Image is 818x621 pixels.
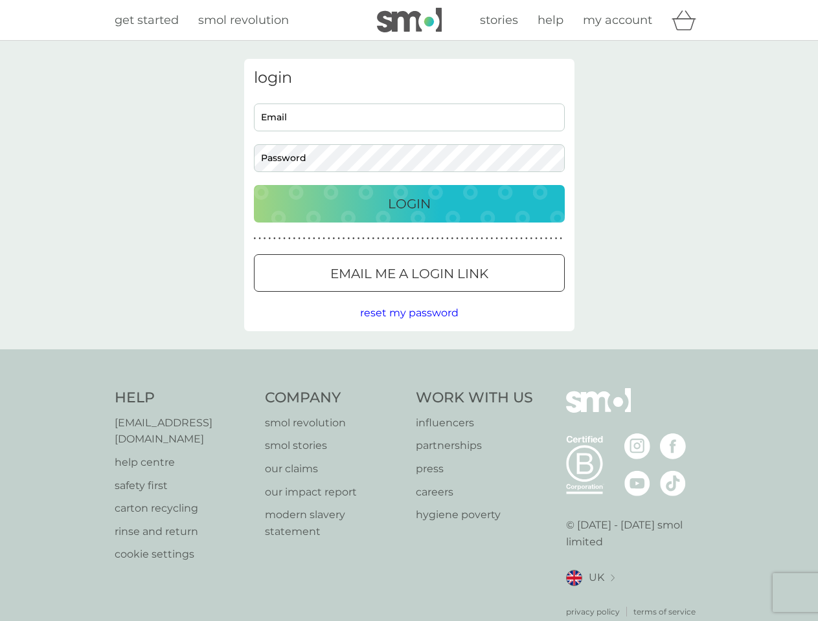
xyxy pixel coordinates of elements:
[115,523,253,540] a: rinse and return
[583,11,652,30] a: my account
[278,235,281,242] p: ●
[352,235,355,242] p: ●
[265,461,403,477] a: our claims
[367,235,370,242] p: ●
[416,388,533,408] h4: Work With Us
[566,605,620,618] a: privacy policy
[505,235,508,242] p: ●
[397,235,400,242] p: ●
[407,235,409,242] p: ●
[520,235,523,242] p: ●
[538,11,563,30] a: help
[343,235,345,242] p: ●
[265,484,403,501] a: our impact report
[268,235,271,242] p: ●
[402,235,404,242] p: ●
[566,388,631,432] img: smol
[446,235,449,242] p: ●
[538,13,563,27] span: help
[550,235,552,242] p: ●
[480,13,518,27] span: stories
[318,235,321,242] p: ●
[624,433,650,459] img: visit the smol Instagram page
[115,500,253,517] a: carton recycling
[633,605,696,618] a: terms of service
[510,235,513,242] p: ●
[566,570,582,586] img: UK flag
[426,235,429,242] p: ●
[535,235,538,242] p: ●
[265,437,403,454] a: smol stories
[555,235,558,242] p: ●
[293,235,296,242] p: ●
[486,235,488,242] p: ●
[254,185,565,223] button: Login
[323,235,325,242] p: ●
[416,235,419,242] p: ●
[471,235,473,242] p: ●
[115,546,253,563] a: cookie settings
[392,235,394,242] p: ●
[198,13,289,27] span: smol revolution
[566,517,704,550] p: © [DATE] - [DATE] smol limited
[416,437,533,454] a: partnerships
[437,235,439,242] p: ●
[540,235,543,242] p: ●
[358,235,360,242] p: ●
[328,235,330,242] p: ●
[611,574,615,582] img: select a new location
[480,11,518,30] a: stories
[583,13,652,27] span: my account
[530,235,533,242] p: ●
[115,388,253,408] h4: Help
[545,235,547,242] p: ●
[115,11,179,30] a: get started
[495,235,498,242] p: ●
[115,477,253,494] a: safety first
[198,11,289,30] a: smol revolution
[115,454,253,471] p: help centre
[265,388,403,408] h4: Company
[298,235,301,242] p: ●
[422,235,424,242] p: ●
[416,461,533,477] a: press
[115,13,179,27] span: get started
[254,235,256,242] p: ●
[660,470,686,496] img: visit the smol Tiktok page
[330,263,488,284] p: Email me a login link
[387,235,389,242] p: ●
[377,8,442,32] img: smol
[481,235,483,242] p: ●
[461,235,464,242] p: ●
[362,235,365,242] p: ●
[416,507,533,523] a: hygiene poverty
[313,235,315,242] p: ●
[416,484,533,501] p: careers
[288,235,291,242] p: ●
[303,235,306,242] p: ●
[441,235,444,242] p: ●
[360,305,459,321] button: reset my password
[431,235,434,242] p: ●
[372,235,375,242] p: ●
[360,307,459,319] span: reset my password
[265,507,403,539] a: modern slavery statement
[382,235,385,242] p: ●
[254,254,565,292] button: Email me a login link
[337,235,340,242] p: ●
[265,415,403,431] a: smol revolution
[115,415,253,448] a: [EMAIL_ADDRESS][DOMAIN_NAME]
[273,235,276,242] p: ●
